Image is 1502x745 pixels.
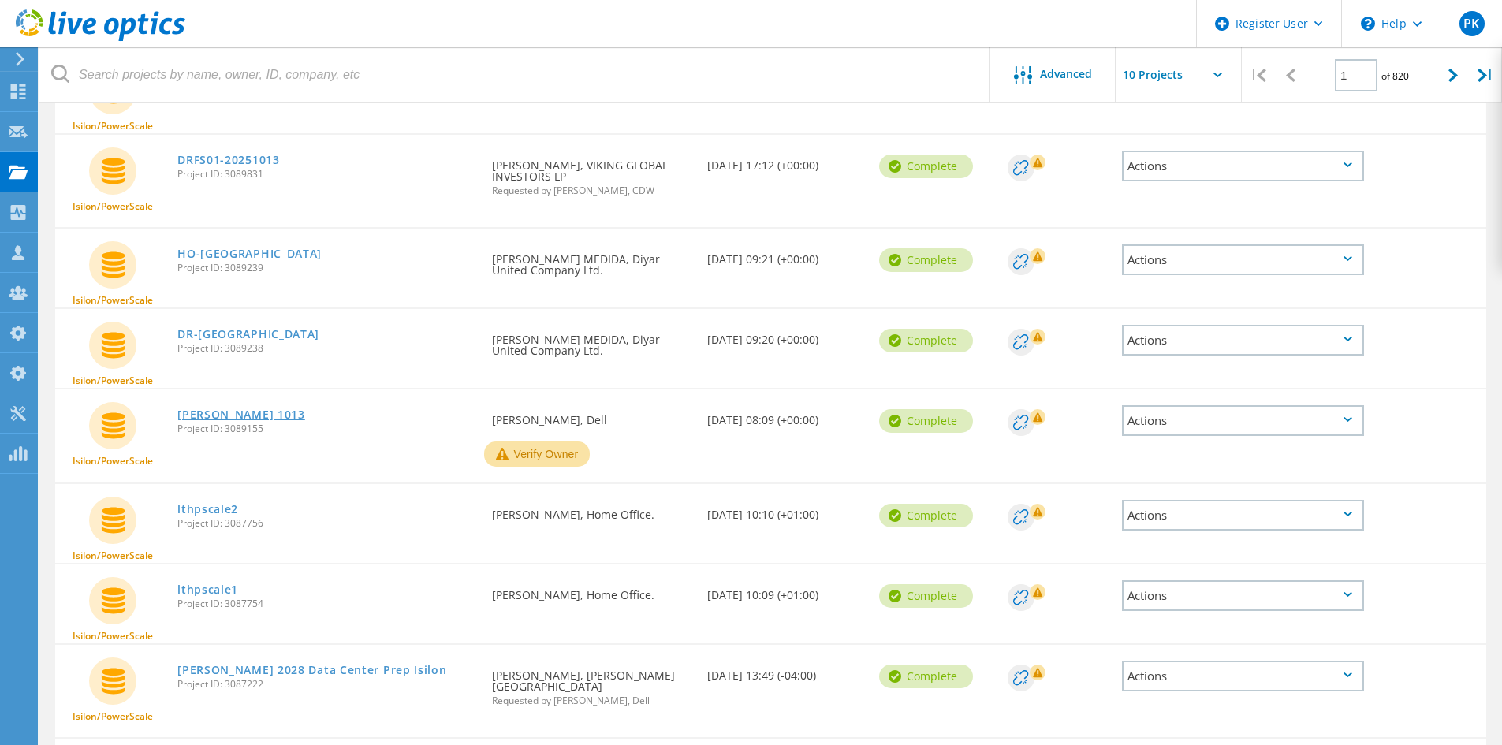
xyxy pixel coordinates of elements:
[492,696,691,706] span: Requested by [PERSON_NAME], Dell
[73,712,153,721] span: Isilon/PowerScale
[177,504,238,515] a: lthpscale2
[73,631,153,641] span: Isilon/PowerScale
[1122,244,1364,275] div: Actions
[1242,47,1274,103] div: |
[177,409,305,420] a: [PERSON_NAME] 1013
[484,645,699,721] div: [PERSON_NAME], [PERSON_NAME][GEOGRAPHIC_DATA]
[1361,17,1375,31] svg: \n
[1122,325,1364,356] div: Actions
[484,441,590,467] button: Verify Owner
[699,309,871,361] div: [DATE] 09:20 (+00:00)
[177,680,476,689] span: Project ID: 3087222
[177,424,476,434] span: Project ID: 3089155
[39,47,990,102] input: Search projects by name, owner, ID, company, etc
[484,564,699,616] div: [PERSON_NAME], Home Office.
[177,344,476,353] span: Project ID: 3089238
[492,186,691,196] span: Requested by [PERSON_NAME], CDW
[1122,151,1364,181] div: Actions
[1040,69,1092,80] span: Advanced
[699,389,871,441] div: [DATE] 08:09 (+00:00)
[484,229,699,292] div: [PERSON_NAME] MEDIDA, Diyar United Company Ltd.
[879,248,973,272] div: Complete
[177,665,446,676] a: [PERSON_NAME] 2028 Data Center Prep Isilon
[177,169,476,179] span: Project ID: 3089831
[177,519,476,528] span: Project ID: 3087756
[73,296,153,305] span: Isilon/PowerScale
[177,584,238,595] a: lthpscale1
[484,309,699,372] div: [PERSON_NAME] MEDIDA, Diyar United Company Ltd.
[73,376,153,386] span: Isilon/PowerScale
[73,456,153,466] span: Isilon/PowerScale
[699,135,871,187] div: [DATE] 17:12 (+00:00)
[1463,17,1479,30] span: PK
[699,564,871,616] div: [DATE] 10:09 (+01:00)
[879,409,973,433] div: Complete
[73,121,153,131] span: Isilon/PowerScale
[16,33,185,44] a: Live Optics Dashboard
[879,155,973,178] div: Complete
[73,202,153,211] span: Isilon/PowerScale
[699,645,871,697] div: [DATE] 13:49 (-04:00)
[1122,661,1364,691] div: Actions
[1470,47,1502,103] div: |
[177,248,322,259] a: HO-[GEOGRAPHIC_DATA]
[879,665,973,688] div: Complete
[484,484,699,536] div: [PERSON_NAME], Home Office.
[879,504,973,527] div: Complete
[484,135,699,211] div: [PERSON_NAME], VIKING GLOBAL INVESTORS LP
[177,263,476,273] span: Project ID: 3089239
[1122,405,1364,436] div: Actions
[699,484,871,536] div: [DATE] 10:10 (+01:00)
[1122,500,1364,531] div: Actions
[73,551,153,561] span: Isilon/PowerScale
[879,584,973,608] div: Complete
[699,229,871,281] div: [DATE] 09:21 (+00:00)
[879,329,973,352] div: Complete
[1381,69,1409,83] span: of 820
[177,155,280,166] a: DRFS01-20251013
[177,599,476,609] span: Project ID: 3087754
[177,329,319,340] a: DR-[GEOGRAPHIC_DATA]
[1122,580,1364,611] div: Actions
[484,389,699,441] div: [PERSON_NAME], Dell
